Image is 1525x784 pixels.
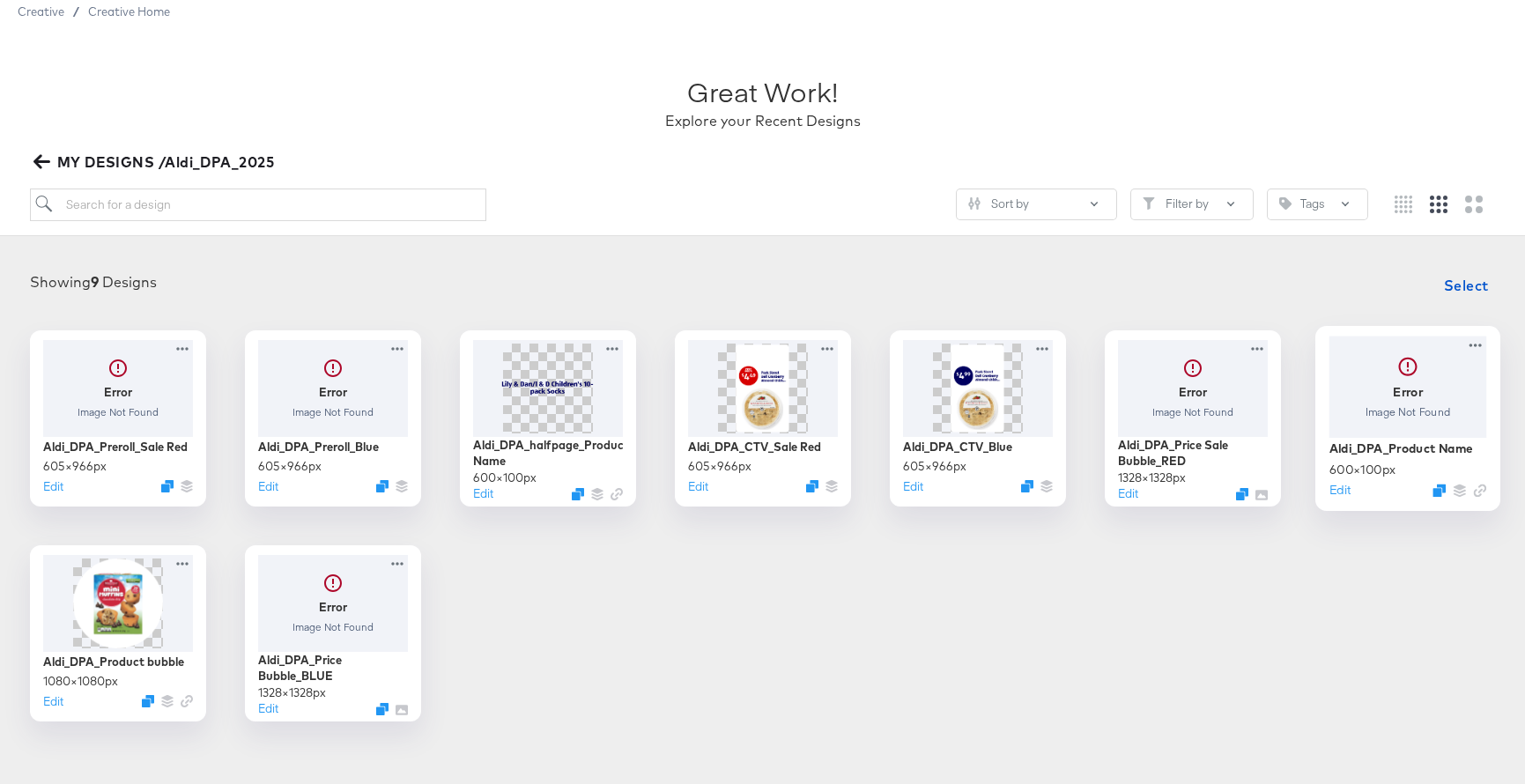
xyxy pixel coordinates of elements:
div: 605 × 966 px [43,458,107,475]
div: Aldi_DPA_Product Name [1329,440,1472,456]
button: Select [1437,268,1496,303]
div: Aldi_DPA_CTV_Blue [903,439,1012,455]
div: 1080 × 1080 px [43,673,118,690]
button: Edit [688,478,708,495]
svg: Duplicate [376,703,389,715]
svg: Duplicate [572,488,584,500]
div: 605 × 966 px [688,458,751,475]
button: TagTags [1267,189,1368,220]
svg: Duplicate [806,480,818,492]
div: Aldi_DPA_Price Bubble_BLUE [258,652,408,684]
input: Search for a design [30,189,486,221]
div: ErrorImage Not FoundAldi_DPA_Price Sale Bubble_RED1328×1328pxEditDuplicate [1105,330,1281,507]
div: Aldi_DPA_Product bubble [43,654,184,670]
svg: Link [611,488,623,500]
svg: Small grid [1395,196,1412,213]
div: 1328 × 1328 px [258,684,326,701]
div: ErrorImage Not FoundAldi_DPA_Preroll_Sale Red605×966pxEditDuplicate [30,330,206,507]
svg: Duplicate [1432,484,1446,497]
a: Creative Home [88,4,170,18]
div: Aldi_DPA_halfpage_Product Name600×100pxEditDuplicate [460,330,636,507]
div: Aldi_DPA_Price Sale Bubble_RED [1118,437,1268,470]
div: Aldi_DPA_halfpage_Product Name [473,437,623,470]
button: Edit [1329,481,1350,498]
div: ErrorImage Not FoundAldi_DPA_Preroll_Blue605×966pxEditDuplicate [245,330,421,507]
div: ErrorImage Not FoundAldi_DPA_Product Name600×100pxEditDuplicate [1315,326,1500,511]
div: Aldi_DPA_Product bubble1080×1080pxEditDuplicate [30,545,206,721]
div: Aldi_DPA_Preroll_Blue [258,439,379,455]
svg: Tag [1279,197,1292,210]
button: Edit [903,478,923,495]
button: Edit [473,485,493,502]
svg: Link [1473,484,1486,497]
div: 600 × 100 px [473,470,537,486]
div: 600 × 100 px [1329,461,1395,477]
div: 1328 × 1328 px [1118,470,1186,486]
button: Edit [43,693,63,710]
div: Aldi_DPA_Preroll_Sale Red [43,439,188,455]
button: MY DESIGNS /Aldi_DPA_2025 [30,150,282,174]
button: Edit [258,478,278,495]
svg: Duplicate [376,480,389,492]
button: SlidersSort by [956,189,1117,220]
button: Edit [43,478,63,495]
svg: Sliders [968,197,981,210]
div: Aldi_DPA_CTV_Sale Red605×966pxEditDuplicate [675,330,851,507]
div: 605 × 966 px [903,458,966,475]
button: Edit [258,700,278,717]
div: ErrorImage Not FoundAldi_DPA_Price Bubble_BLUE1328×1328pxEditDuplicate [245,545,421,721]
div: 605 × 966 px [258,458,322,475]
svg: Link [181,695,193,707]
div: Showing Designs [30,272,157,292]
button: FilterFilter by [1130,189,1254,220]
svg: Filter [1143,197,1155,210]
strong: 9 [91,273,99,291]
span: MY DESIGNS /Aldi_DPA_2025 [37,150,275,174]
div: Aldi_DPA_CTV_Blue605×966pxEditDuplicate [890,330,1066,507]
svg: Large grid [1465,196,1483,213]
div: Explore your Recent Designs [665,111,861,131]
svg: Duplicate [161,480,174,492]
span: Select [1444,273,1489,298]
div: Aldi_DPA_CTV_Sale Red [688,439,821,455]
button: Edit [1118,485,1138,502]
svg: Medium grid [1430,196,1447,213]
span: Creative [18,4,64,18]
div: Great Work! [687,73,838,111]
span: / [64,4,88,18]
svg: Duplicate [1236,488,1248,500]
svg: Duplicate [1021,480,1033,492]
svg: Duplicate [142,695,154,707]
